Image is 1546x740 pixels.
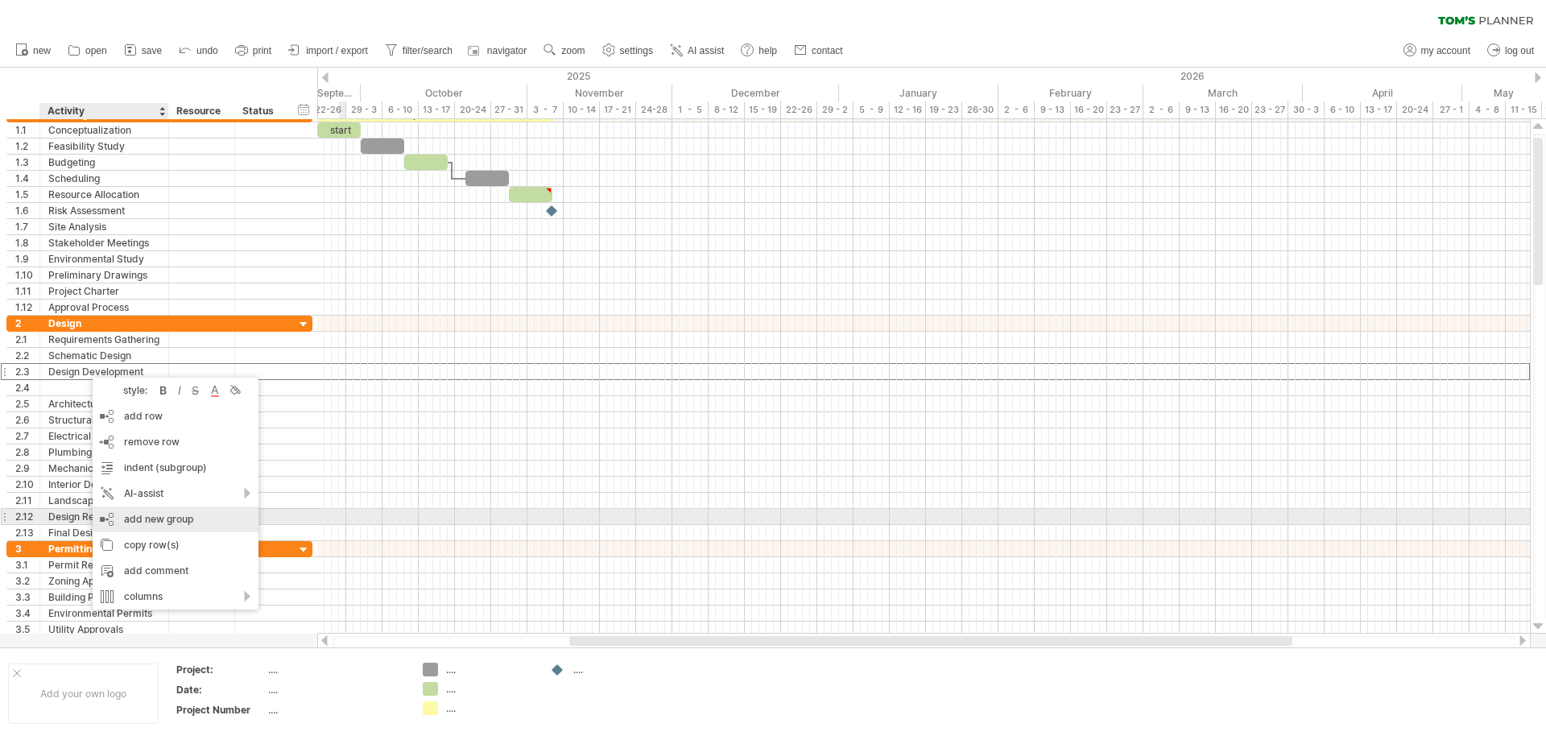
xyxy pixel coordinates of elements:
[176,683,265,697] div: Date:
[93,506,258,532] div: add new group
[124,436,180,448] span: remove row
[527,85,672,101] div: November 2025
[1505,45,1534,56] span: log out
[1071,101,1107,118] div: 16 - 20
[1506,101,1542,118] div: 11 - 15
[48,283,160,299] div: Project Charter
[1107,101,1143,118] div: 23 - 27
[419,101,455,118] div: 13 - 17
[527,101,564,118] div: 3 - 7
[1483,40,1539,61] a: log out
[15,589,39,605] div: 3.3
[15,557,39,573] div: 3.1
[48,267,160,283] div: Preliminary Drawings
[15,171,39,186] div: 1.4
[15,461,39,476] div: 2.9
[1361,101,1397,118] div: 13 - 17
[15,493,39,508] div: 2.11
[1143,85,1303,101] div: March 2026
[672,101,709,118] div: 1 - 5
[48,606,160,621] div: Environmental Permits
[1303,85,1462,101] div: April 2026
[93,403,258,429] div: add row
[48,444,160,460] div: Plumbing Planning
[48,589,160,605] div: Building Permit Application
[737,40,782,61] a: help
[120,40,167,61] a: save
[491,101,527,118] div: 27 - 31
[93,455,258,481] div: indent (subgroup)
[48,477,160,492] div: Interior Design
[48,622,160,637] div: Utility Approvals
[242,103,278,119] div: Status
[1325,101,1361,118] div: 6 - 10
[1216,101,1252,118] div: 16 - 20
[85,45,107,56] span: open
[231,40,276,61] a: print
[48,235,160,250] div: Stakeholder Meetings
[15,348,39,363] div: 2.2
[1180,101,1216,118] div: 9 - 13
[93,584,258,610] div: columns
[175,40,223,61] a: undo
[15,525,39,540] div: 2.13
[93,532,258,558] div: copy row(s)
[620,45,653,56] span: settings
[15,219,39,234] div: 1.7
[1288,101,1325,118] div: 30 - 3
[1433,101,1470,118] div: 27 - 1
[48,155,160,170] div: Budgeting
[672,85,839,101] div: December 2025
[709,101,745,118] div: 8 - 12
[48,251,160,267] div: Environmental Study
[636,101,672,118] div: 24-28
[455,101,491,118] div: 20-24
[310,101,346,118] div: 22-26
[15,477,39,492] div: 2.10
[666,40,729,61] a: AI assist
[926,101,962,118] div: 19 - 23
[1252,101,1288,118] div: 23 - 27
[15,444,39,460] div: 2.8
[11,40,56,61] a: new
[15,267,39,283] div: 1.10
[15,364,39,379] div: 2.3
[382,101,419,118] div: 6 - 10
[446,682,534,696] div: ....
[998,85,1143,101] div: February 2026
[15,428,39,444] div: 2.7
[176,103,225,119] div: Resource
[176,703,265,717] div: Project Number
[15,122,39,138] div: 1.1
[48,493,160,508] div: Landscape Design
[306,45,368,56] span: import / export
[48,300,160,315] div: Approval Process
[48,103,159,119] div: Activity
[1143,101,1180,118] div: 2 - 6
[48,122,160,138] div: Conceptualization
[284,40,373,61] a: import / export
[64,40,112,61] a: open
[15,235,39,250] div: 1.8
[446,701,534,715] div: ....
[812,45,843,56] span: contact
[573,663,661,676] div: ....
[268,663,403,676] div: ....
[33,45,51,56] span: new
[48,187,160,202] div: Resource Allocation
[15,412,39,428] div: 2.6
[176,663,265,676] div: Project:
[48,364,160,379] div: Design Development
[48,412,160,428] div: Structural Engineering
[403,45,453,56] span: filter/search
[48,396,160,411] div: Architectural Modeling
[48,557,160,573] div: Permit Research
[790,40,848,61] a: contact
[48,573,160,589] div: Zoning Approval
[561,45,585,56] span: zoom
[15,251,39,267] div: 1.9
[253,45,271,56] span: print
[15,396,39,411] div: 2.5
[487,45,527,56] span: navigator
[759,45,777,56] span: help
